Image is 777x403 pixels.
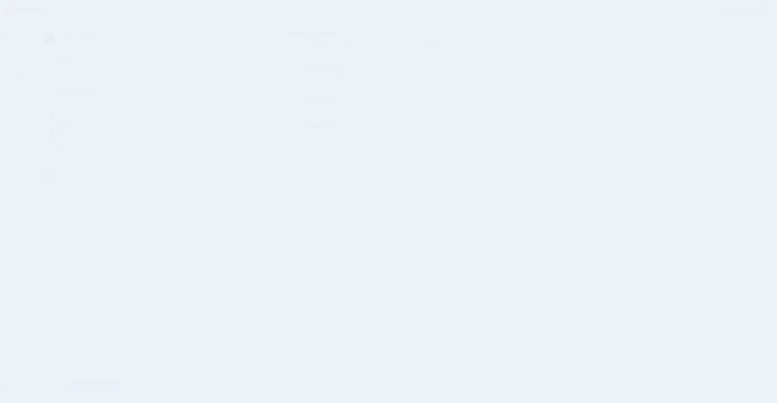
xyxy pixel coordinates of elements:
span: Choose the content and media that you'd like to use in this campaign. [283,39,565,46]
button: 2 week blast [44,56,115,68]
p: Images [56,131,115,136]
a: Select Quotes [289,122,558,138]
div: 2 week blast [48,59,108,66]
h4: Sending To [44,163,115,168]
span: Content and media [283,29,565,36]
p: Quotes [56,144,115,149]
img: a5f48a4a54fc7168edd5ec5828a942f1_thumb.jpg [44,33,55,44]
img: menu.png [14,33,20,39]
span: 2 [50,116,54,120]
p: First published [56,89,115,94]
img: Missinglettr [6,5,47,15]
span: Select Hashtags [306,67,344,76]
span: 12 [50,141,54,145]
a: Select Media [289,95,558,105]
p: From idea to MVP [DATE] [58,36,102,42]
a: My Account [716,2,768,17]
a: [DATE] [81,89,93,93]
a: Tell us how we can improve [710,388,770,396]
a: Select Hashtags [289,67,558,83]
span: 1 [50,129,54,132]
span: Select Media [306,96,336,104]
h4: Selected Content [44,108,115,113]
img: user_default_image.png [44,171,53,181]
p: Hashtags [56,118,115,124]
span: Select Quotes [306,123,338,131]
